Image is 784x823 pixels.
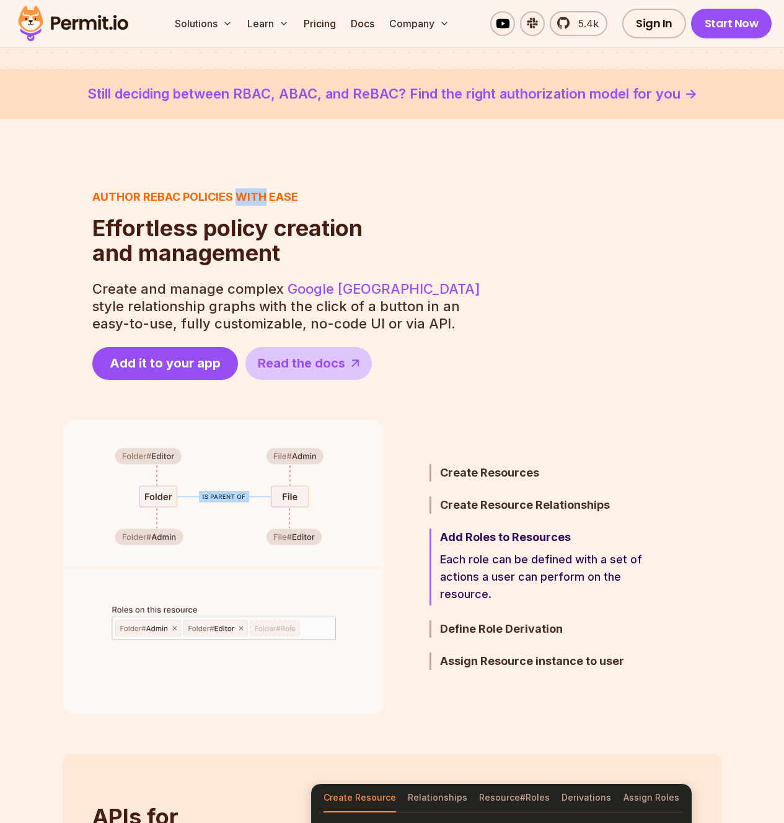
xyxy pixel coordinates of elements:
[245,347,372,380] a: Read the docs
[440,496,656,514] h3: Create Resource Relationships
[110,354,221,372] span: Add it to your app
[623,784,679,812] button: Assign Roles
[92,216,363,265] h2: and management
[622,9,686,38] a: Sign In
[299,11,341,36] a: Pricing
[440,653,656,670] h3: Assign Resource instance to user
[242,11,294,36] button: Learn
[440,551,656,603] p: Each role can be defined with a set of actions a user can perform on the resource.
[324,784,396,812] button: Create Resource
[12,2,134,45] img: Permit logo
[440,529,656,546] h3: Add Roles to Resources
[30,84,754,104] a: Still deciding between RBAC, ABAC, and ReBAC? Find the right authorization model for you ->
[429,496,656,514] button: Create Resource Relationships
[408,784,467,812] button: Relationships
[479,784,550,812] button: Resource#Roles
[258,354,345,372] span: Read the docs
[92,216,363,240] span: Effortless policy creation
[562,784,611,812] button: Derivations
[429,464,656,482] button: Create Resources
[440,464,656,482] h3: Create Resources
[92,188,363,206] h3: Author ReBAC policies with ease
[92,280,483,332] p: Create and manage complex style relationship graphs with the click of a button in an easy-to-use,...
[571,16,599,31] span: 5.4k
[550,11,607,36] a: 5.4k
[429,653,656,670] button: Assign Resource instance to user
[346,11,379,36] a: Docs
[170,11,237,36] button: Solutions
[691,9,772,38] a: Start Now
[429,529,656,605] button: Add Roles to ResourcesEach role can be defined with a set of actions a user can perform on the re...
[92,347,238,380] a: Add it to your app
[440,620,656,638] h3: Define Role Derivation
[288,281,480,297] a: Google [GEOGRAPHIC_DATA]
[384,11,454,36] button: Company
[429,620,656,638] button: Define Role Derivation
